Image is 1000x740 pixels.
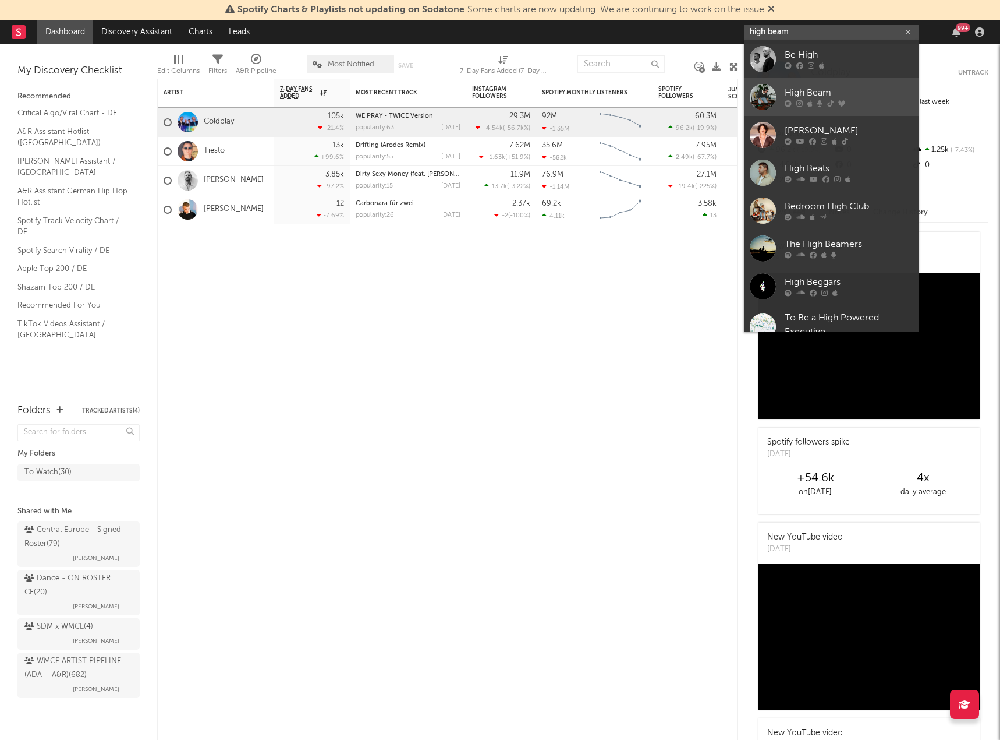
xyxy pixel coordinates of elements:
[494,212,530,219] div: ( )
[785,48,913,62] div: Be High
[510,213,529,219] span: -100 %
[17,125,128,149] a: A&R Assistant Hotlist ([GEOGRAPHIC_DATA])
[17,107,128,119] a: Critical Algo/Viral Chart - DE
[332,142,344,149] div: 13k
[24,523,130,551] div: Central Europe - Signed Roster ( 79 )
[676,184,695,190] span: -19.4k
[398,62,413,69] button: Save
[441,125,460,131] div: [DATE]
[356,200,460,207] div: Carbonara für zwei
[460,64,547,78] div: 7-Day Fans Added (7-Day Fans Added)
[17,570,140,615] a: Dance - ON ROSTER CE(20)[PERSON_NAME]
[668,182,717,190] div: ( )
[73,634,119,648] span: [PERSON_NAME]
[958,67,988,79] button: Untrack
[484,182,530,190] div: ( )
[694,154,715,161] span: -67.7 %
[73,551,119,565] span: [PERSON_NAME]
[17,64,140,78] div: My Discovery Checklist
[328,112,344,120] div: 105k
[157,64,200,78] div: Edit Columns
[492,184,507,190] span: 13.7k
[37,20,93,44] a: Dashboard
[441,183,460,189] div: [DATE]
[869,485,977,499] div: daily average
[17,185,128,209] a: A&R Assistant German Hip Hop Hotlist
[502,213,508,219] span: -2
[728,115,775,129] div: 70.1
[204,146,225,156] a: Tiësto
[956,23,970,32] div: 99 +
[93,20,180,44] a: Discovery Assistant
[237,5,764,15] span: : Some charts are now updating. We are continuing to work on the issue
[767,727,843,739] div: New YouTube video
[483,125,503,132] span: -4.54k
[767,436,850,449] div: Spotify followers spike
[676,125,693,132] span: 96.2k
[911,143,988,158] div: 1.25k
[73,682,119,696] span: [PERSON_NAME]
[356,200,414,207] a: Carbonara für zwei
[314,153,344,161] div: +99.6 %
[17,155,128,179] a: [PERSON_NAME] Assistant / [GEOGRAPHIC_DATA]
[476,124,530,132] div: ( )
[236,50,276,83] div: A&R Pipeline
[17,299,128,312] a: Recommended For You
[744,116,919,154] a: [PERSON_NAME]
[697,184,715,190] span: -225 %
[17,424,140,441] input: Search for folders...
[17,318,128,341] a: TikTok Videos Assistant / [GEOGRAPHIC_DATA]
[744,40,919,78] a: Be High
[237,5,464,15] span: Spotify Charts & Playlists not updating on Sodatone
[577,55,665,73] input: Search...
[767,531,843,544] div: New YouTube video
[510,171,530,178] div: 11.9M
[676,154,693,161] span: 2.49k
[668,153,717,161] div: ( )
[542,142,563,149] div: 35.6M
[164,89,251,96] div: Artist
[17,214,128,238] a: Spotify Track Velocity Chart / DE
[697,171,717,178] div: 27.1M
[542,125,569,132] div: -1.35M
[157,50,200,83] div: Edit Columns
[221,20,258,44] a: Leads
[768,5,775,15] span: Dismiss
[317,182,344,190] div: -97.2 %
[744,305,919,352] a: To Be a High Powered Executive
[17,281,128,294] a: Shazam Top 200 / DE
[507,154,529,161] span: +51.9 %
[761,485,869,499] div: on [DATE]
[280,86,317,100] span: 7-Day Fans Added
[356,113,433,119] a: WE PRAY - TWICE Version
[668,124,717,132] div: ( )
[17,244,128,257] a: Spotify Search Virality / DE
[952,27,960,37] button: 99+
[542,154,567,161] div: -582k
[785,162,913,176] div: High Beats
[17,464,140,481] a: To Watch(30)
[509,112,530,120] div: 29.3M
[744,25,919,40] input: Search for artists
[509,184,529,190] span: -3.22 %
[356,171,623,178] a: Dirty Sexy Money (feat. [PERSON_NAME] & French [US_STATE]) - [PERSON_NAME] Remix
[17,618,140,650] a: SDM x WMCE(4)[PERSON_NAME]
[17,505,140,519] div: Shared with Me
[82,408,140,414] button: Tracked Artists(4)
[694,125,715,132] span: -19.9 %
[24,572,130,600] div: Dance - ON ROSTER CE ( 20 )
[24,466,72,480] div: To Watch ( 30 )
[728,203,775,217] div: 66.7
[204,117,234,127] a: Coldplay
[460,50,547,83] div: 7-Day Fans Added (7-Day Fans Added)
[336,200,344,207] div: 12
[236,64,276,78] div: A&R Pipeline
[542,200,561,207] div: 69.2k
[594,166,647,195] svg: Chart title
[479,153,530,161] div: ( )
[911,158,988,173] div: 0
[542,171,563,178] div: 76.9M
[73,600,119,614] span: [PERSON_NAME]
[542,89,629,96] div: Spotify Monthly Listeners
[594,195,647,224] svg: Chart title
